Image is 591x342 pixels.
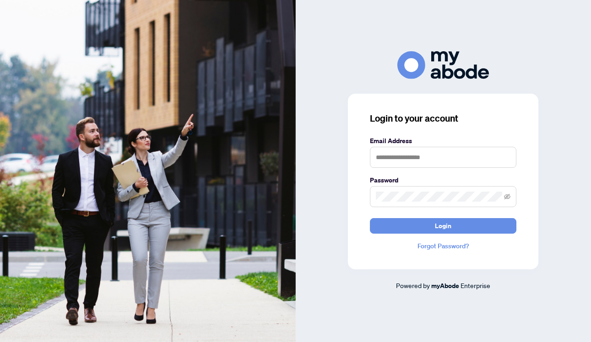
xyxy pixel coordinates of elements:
[396,281,430,289] span: Powered by
[431,281,459,291] a: myAbode
[435,219,451,233] span: Login
[504,193,510,200] span: eye-invisible
[370,241,516,251] a: Forgot Password?
[397,51,489,79] img: ma-logo
[370,175,516,185] label: Password
[370,218,516,234] button: Login
[370,112,516,125] h3: Login to your account
[370,136,516,146] label: Email Address
[461,281,490,289] span: Enterprise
